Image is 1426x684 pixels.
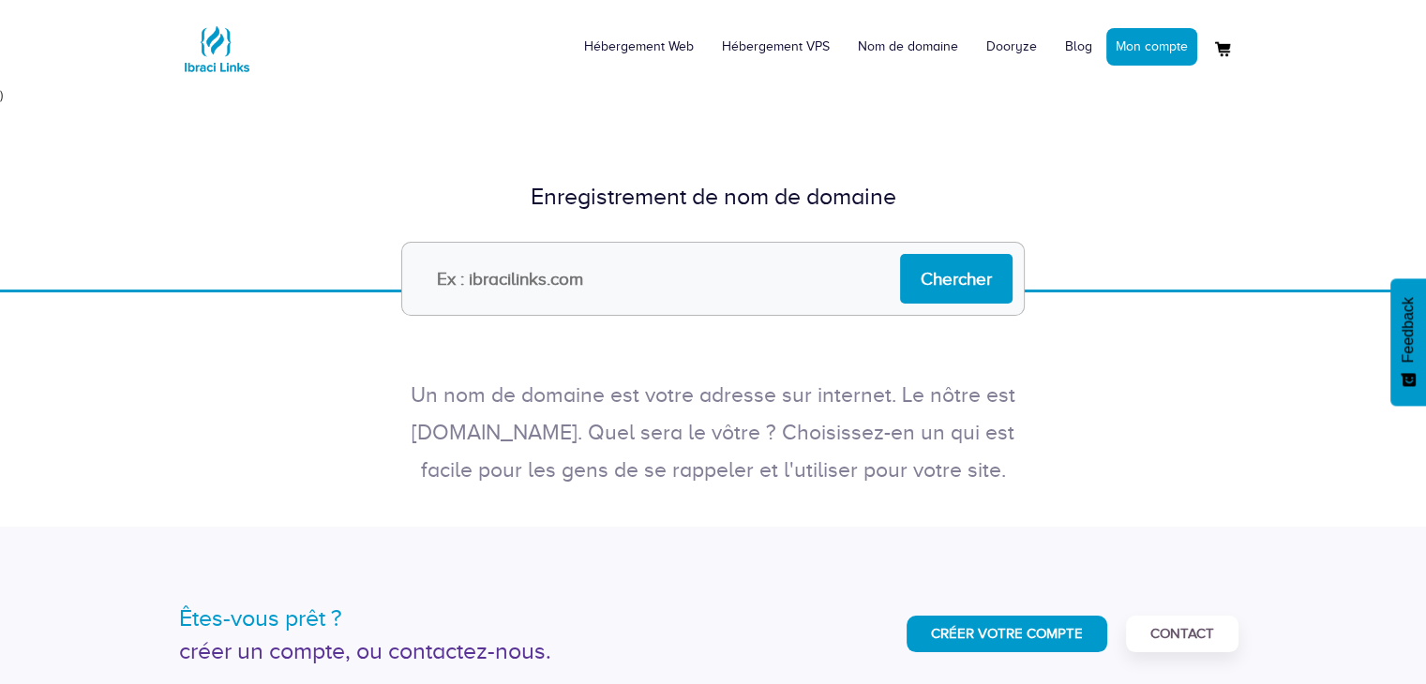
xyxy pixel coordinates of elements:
[401,242,1025,316] input: Ex : ibracilinks.com
[1390,278,1426,406] button: Feedback - Afficher l’enquête
[907,616,1107,652] a: Créer Votre Compte
[1051,19,1106,75] a: Blog
[179,634,699,668] div: créer un compte, ou contactez-nous.
[844,19,972,75] a: Nom de domaine
[972,19,1051,75] a: Dooryze
[1126,616,1238,652] a: Contact
[395,377,1032,489] p: Un nom de domaine est votre adresse sur internet. Le nôtre est [DOMAIN_NAME]. Quel sera le vôtre ...
[179,602,699,635] div: Êtes-vous prêt ?
[179,180,1248,214] div: Enregistrement de nom de domaine
[1332,590,1403,662] iframe: Drift Widget Chat Controller
[900,254,1013,304] input: Chercher
[1106,28,1197,66] a: Mon compte
[570,19,708,75] a: Hébergement Web
[1400,297,1417,363] span: Feedback
[708,19,844,75] a: Hébergement VPS
[179,11,254,86] img: Logo Ibraci Links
